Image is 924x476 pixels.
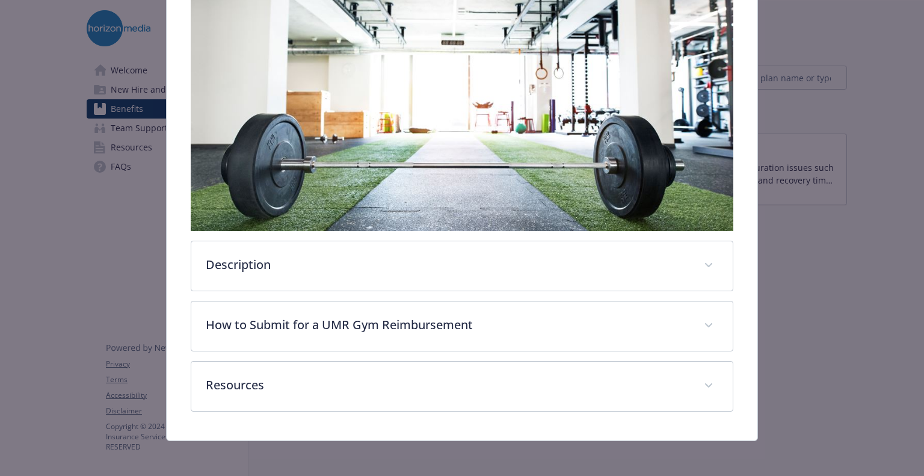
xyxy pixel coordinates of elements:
div: Resources [191,362,732,411]
div: How to Submit for a UMR Gym Reimbursement [191,301,732,351]
p: How to Submit for a UMR Gym Reimbursement [206,316,689,334]
div: Description [191,241,732,291]
p: Description [206,256,689,274]
p: Resources [206,376,689,394]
